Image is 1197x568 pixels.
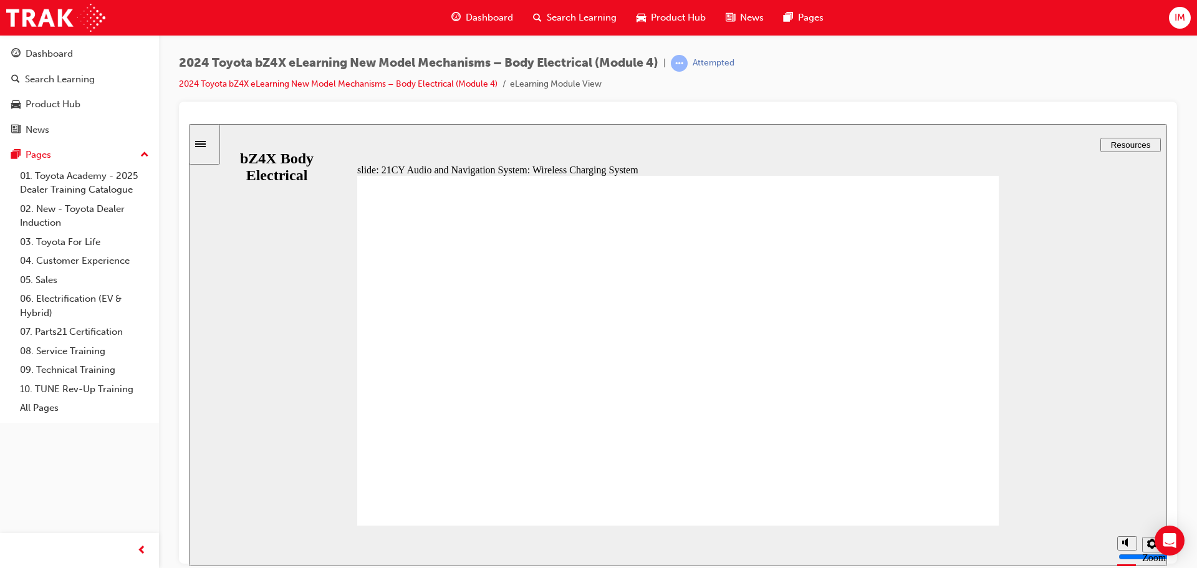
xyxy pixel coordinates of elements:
span: Dashboard [466,11,513,25]
button: volume [928,412,948,426]
a: Product Hub [5,93,154,116]
button: Resources [911,14,972,28]
a: news-iconNews [716,5,774,31]
div: Open Intercom Messenger [1155,526,1185,556]
div: misc controls [922,402,972,442]
a: pages-iconPages [774,5,834,31]
a: 06. Electrification (EV & Hybrid) [15,289,154,322]
a: search-iconSearch Learning [523,5,627,31]
div: Attempted [693,57,734,69]
img: Trak [6,4,105,32]
span: Product Hub [651,11,706,25]
div: Pages [26,148,51,162]
div: Search Learning [25,72,95,87]
a: Dashboard [5,42,154,65]
li: eLearning Module View [510,77,602,92]
a: 04. Customer Experience [15,251,154,271]
a: News [5,118,154,142]
div: Dashboard [26,47,73,61]
button: DashboardSearch LearningProduct HubNews [5,40,154,143]
span: pages-icon [11,150,21,161]
a: 03. Toyota For Life [15,233,154,252]
button: Pages [5,143,154,166]
span: | [663,56,666,70]
div: News [26,123,49,137]
span: 2024 Toyota bZ4X eLearning New Model Mechanisms – Body Electrical (Module 4) [179,56,658,70]
a: 01. Toyota Academy - 2025 Dealer Training Catalogue [15,166,154,200]
input: volume [930,428,1010,438]
a: 05. Sales [15,271,154,290]
span: guage-icon [451,10,461,26]
div: Product Hub [26,97,80,112]
span: Resources [922,16,962,26]
span: search-icon [533,10,542,26]
a: 02. New - Toyota Dealer Induction [15,200,154,233]
span: learningRecordVerb_ATTEMPT-icon [671,55,688,72]
span: car-icon [637,10,646,26]
a: guage-iconDashboard [441,5,523,31]
a: All Pages [15,398,154,418]
span: news-icon [726,10,735,26]
span: car-icon [11,99,21,110]
span: News [740,11,764,25]
button: settings [953,413,973,428]
button: IM [1169,7,1191,29]
span: pages-icon [784,10,793,26]
a: car-iconProduct Hub [627,5,716,31]
a: 08. Service Training [15,342,154,361]
span: prev-icon [137,543,147,559]
label: Zoom to fit [953,428,977,461]
a: 09. Technical Training [15,360,154,380]
span: up-icon [140,147,149,163]
span: Pages [798,11,824,25]
span: Search Learning [547,11,617,25]
span: guage-icon [11,49,21,60]
a: 2024 Toyota bZ4X eLearning New Model Mechanisms – Body Electrical (Module 4) [179,79,498,89]
a: 10. TUNE Rev-Up Training [15,380,154,399]
span: search-icon [11,74,20,85]
span: IM [1175,11,1185,25]
a: Search Learning [5,68,154,91]
span: news-icon [11,125,21,136]
a: 07. Parts21 Certification [15,322,154,342]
